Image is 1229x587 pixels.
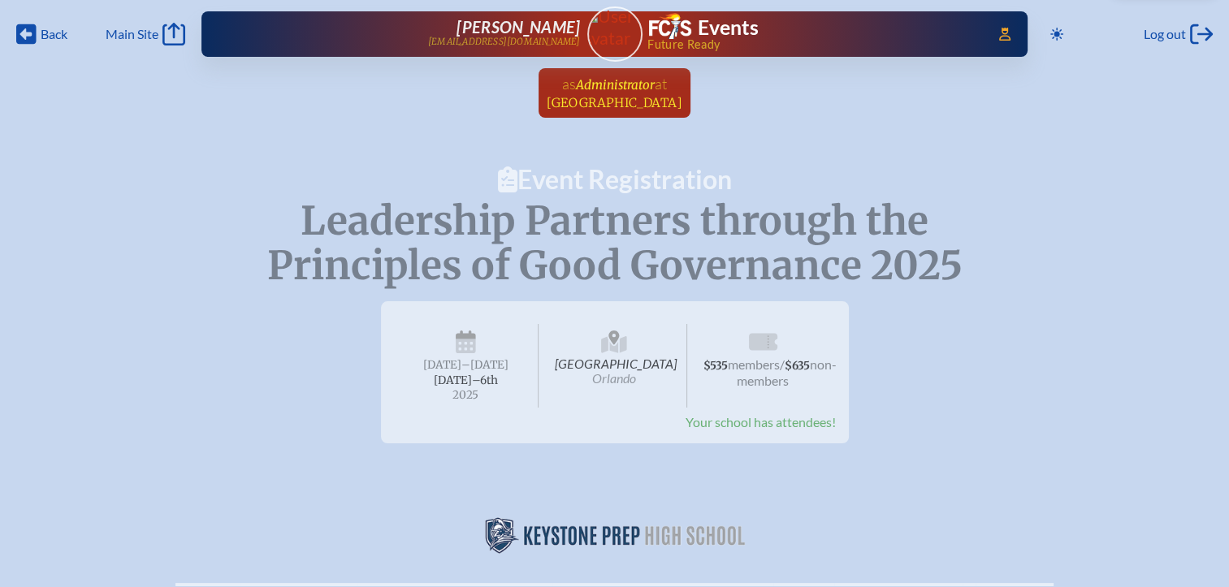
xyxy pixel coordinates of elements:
span: Future Ready [647,39,975,50]
img: Florida Council of Independent Schools [649,13,691,39]
a: asAdministratorat[GEOGRAPHIC_DATA] [540,68,689,118]
a: FCIS LogoEvents [649,13,759,42]
span: Orlando [592,370,636,386]
p: Leadership Partners through the Principles of Good Governance 2025 [186,199,1044,288]
span: [DATE]–⁠6th [434,373,498,387]
span: Main Site [106,26,158,42]
span: –[DATE] [461,358,508,372]
span: [DATE] [423,358,461,372]
span: [PERSON_NAME] [457,17,580,37]
span: as [562,75,576,93]
span: [GEOGRAPHIC_DATA] [542,324,687,408]
span: Log out [1144,26,1186,42]
span: Your school has attendees! [686,414,836,429]
span: $635 [785,359,810,373]
span: non-members [737,356,837,388]
p: [EMAIL_ADDRESS][DOMAIN_NAME] [428,37,581,47]
img: User Avatar [580,6,649,49]
span: at [655,75,667,93]
img: Keystone Prep High School [485,515,745,554]
a: Main Site [106,23,185,45]
span: [GEOGRAPHIC_DATA] [547,95,682,110]
span: Back [41,26,67,42]
span: Administrator [576,77,655,93]
div: FCIS Events — Future ready [649,13,976,50]
h1: Events [698,18,759,38]
a: User Avatar [587,6,643,62]
a: [PERSON_NAME][EMAIL_ADDRESS][DOMAIN_NAME] [253,18,580,50]
span: members [728,356,780,372]
span: 2025 [407,389,526,401]
span: / [780,356,785,372]
span: $535 [703,359,728,373]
